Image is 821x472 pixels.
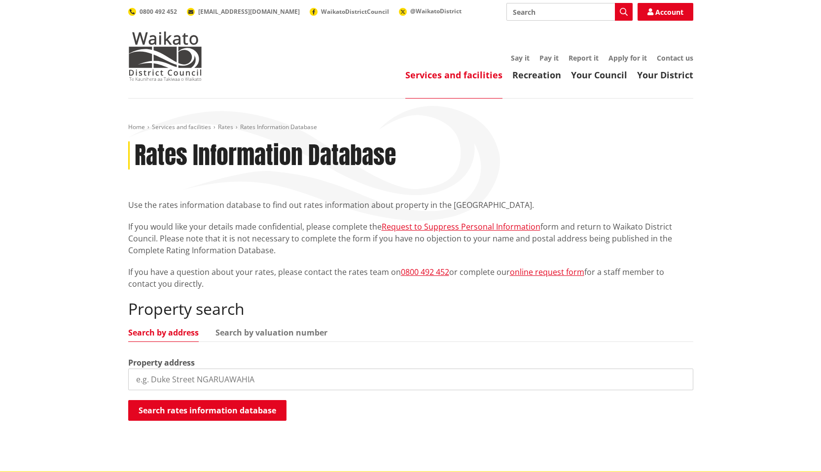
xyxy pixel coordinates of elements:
a: Your District [637,69,693,81]
a: Search by address [128,329,199,337]
a: Report it [569,53,599,63]
a: Pay it [539,53,559,63]
span: @WaikatoDistrict [410,7,462,15]
a: @WaikatoDistrict [399,7,462,15]
a: Services and facilities [405,69,502,81]
a: Say it [511,53,530,63]
span: [EMAIL_ADDRESS][DOMAIN_NAME] [198,7,300,16]
span: WaikatoDistrictCouncil [321,7,389,16]
span: Rates Information Database [240,123,317,131]
input: Search input [506,3,633,21]
a: Apply for it [608,53,647,63]
a: 0800 492 452 [128,7,177,16]
a: Rates [218,123,233,131]
a: Recreation [512,69,561,81]
a: Services and facilities [152,123,211,131]
img: Waikato District Council - Te Kaunihera aa Takiwaa o Waikato [128,32,202,81]
p: If you would like your details made confidential, please complete the form and return to Waikato ... [128,221,693,256]
a: 0800 492 452 [401,267,449,277]
a: Request to Suppress Personal Information [382,221,540,232]
button: Search rates information database [128,400,286,421]
a: Account [638,3,693,21]
a: Your Council [571,69,627,81]
a: online request form [510,267,584,277]
nav: breadcrumb [128,123,693,132]
label: Property address [128,357,195,369]
h1: Rates Information Database [135,141,396,170]
h2: Property search [128,300,693,318]
a: Home [128,123,145,131]
a: Contact us [657,53,693,63]
p: If you have a question about your rates, please contact the rates team on or complete our for a s... [128,266,693,290]
p: Use the rates information database to find out rates information about property in the [GEOGRAPHI... [128,199,693,211]
a: [EMAIL_ADDRESS][DOMAIN_NAME] [187,7,300,16]
input: e.g. Duke Street NGARUAWAHIA [128,369,693,390]
a: WaikatoDistrictCouncil [310,7,389,16]
a: Search by valuation number [215,329,327,337]
span: 0800 492 452 [140,7,177,16]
